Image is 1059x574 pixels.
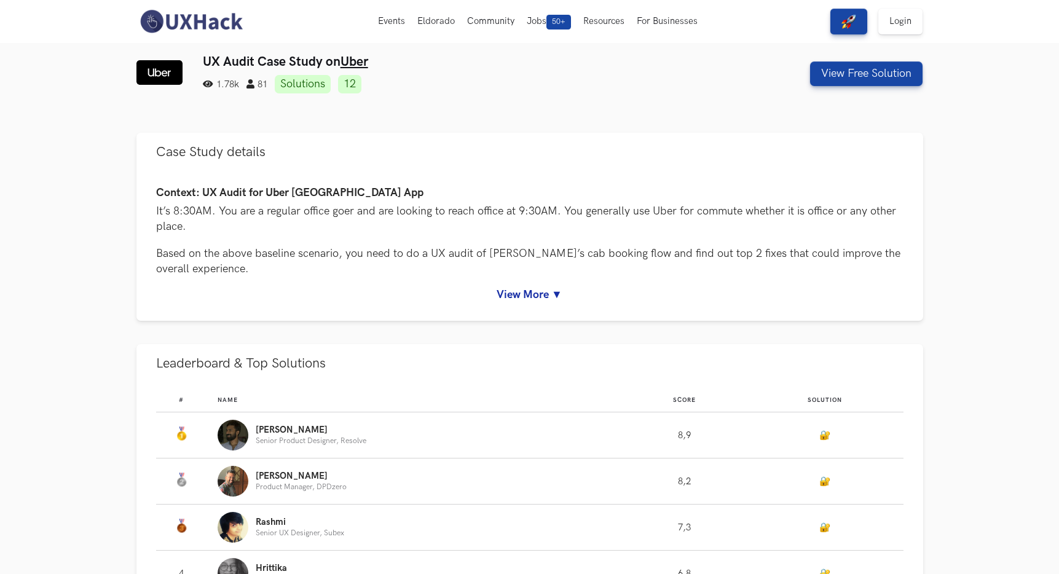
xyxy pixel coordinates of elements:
span: 81 [246,79,267,90]
p: Rashmi [256,517,344,527]
span: # [179,396,184,404]
td: 7,3 [623,505,746,551]
img: Profile photo [218,420,248,450]
p: [PERSON_NAME] [256,425,366,435]
a: 🔐 [819,476,830,487]
img: Uber logo [136,60,183,85]
span: Leaderboard & Top Solutions [156,355,326,372]
td: 8,2 [623,458,746,505]
a: View More ▼ [156,288,903,301]
span: Name [218,396,238,404]
td: 8,9 [623,412,746,458]
img: Silver Medal [174,473,189,487]
img: Profile photo [218,466,248,497]
a: 🔐 [819,522,830,533]
p: Senior Product Designer, Resolve [256,437,366,445]
div: Case Study details [136,171,923,321]
p: Hrittika [256,564,374,573]
span: 1.78k [203,79,239,90]
a: Uber [341,54,368,69]
a: Login [878,9,923,34]
button: Leaderboard & Top Solutions [136,344,923,383]
img: rocket [841,14,856,29]
span: 50+ [546,15,571,29]
h3: UX Audit Case Study on [203,54,723,69]
p: Senior UX Designer, Subex [256,529,344,537]
img: Profile photo [218,512,248,543]
img: Gold Medal [174,427,189,441]
p: Product Manager, DPDzero [256,483,347,491]
img: Bronze Medal [174,519,189,533]
p: Based on the above baseline scenario, you need to do a UX audit of [PERSON_NAME]’s cab booking fl... [156,246,903,277]
a: 🔐 [819,430,830,441]
h4: Context: UX Audit for Uber [GEOGRAPHIC_DATA] App [156,187,903,200]
button: Case Study details [136,133,923,171]
p: It’s 8:30AM. You are a regular office goer and are looking to reach office at 9:30AM. You general... [156,203,903,234]
button: View Free Solution [810,61,923,86]
a: 12 [338,75,361,93]
img: UXHack-logo.png [136,9,246,34]
span: Case Study details [156,144,266,160]
span: Score [673,396,696,404]
a: Solutions [275,75,331,93]
p: [PERSON_NAME] [256,471,347,481]
span: Solution [808,396,842,404]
